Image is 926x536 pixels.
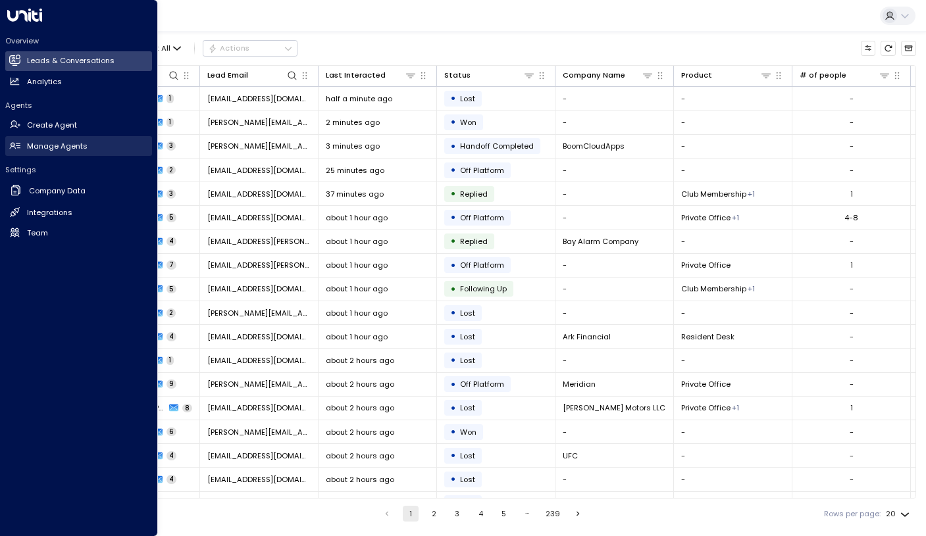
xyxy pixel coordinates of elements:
span: Lost [460,402,475,413]
h2: Company Data [29,185,86,197]
div: Lead Email [207,69,298,82]
button: Go to next page [571,506,586,522]
span: Lost [460,474,475,485]
button: Go to page 2 [426,506,442,522]
span: Refresh [881,41,896,56]
span: 4 [167,451,176,460]
a: Company Data [5,180,152,202]
span: 3 [167,189,176,199]
div: - [850,331,854,342]
span: mclean.hattie@gmail.com [207,308,311,318]
span: Following Up [460,283,507,294]
td: - [674,468,792,491]
div: Private Suite [732,212,739,223]
span: crystal@camprosenbaum.org [207,474,311,485]
td: - [674,135,792,158]
span: about 2 hours ago [326,474,394,485]
h2: Analytics [27,76,62,87]
td: - [674,158,792,182]
div: # of people [800,69,846,82]
span: 1 [167,94,174,103]
span: Private Office [681,212,731,223]
div: - [850,498,854,508]
span: Handoff Completed [460,141,534,151]
span: 3 [167,141,176,151]
span: Meridian [563,379,596,389]
div: Status [444,69,471,82]
a: Team [5,223,152,243]
button: Go to page 4 [473,506,488,522]
td: - [555,468,674,491]
button: Go to page 5 [496,506,512,522]
div: - [850,427,854,437]
span: 3 minutes ago [326,141,380,151]
span: salvador.castro@bayalarm.com [207,236,311,247]
div: - [850,474,854,485]
span: lars@c2invest.com [207,331,311,342]
td: - [674,111,792,134]
span: joshua.stephens@transformco.com [207,498,311,508]
div: • [450,304,456,322]
div: • [450,137,456,155]
div: - [850,236,854,247]
div: • [450,447,456,464]
div: • [450,328,456,345]
span: Lost [460,498,475,508]
div: - [850,308,854,318]
div: • [450,113,456,131]
span: about 2 hours ago [326,355,394,366]
span: about 1 hour ago [326,283,388,294]
span: about 2 hours ago [326,427,394,437]
div: Resident Desk [748,283,755,294]
span: Replied [460,189,488,199]
td: - [674,420,792,443]
span: 37 minutes ago [326,189,384,199]
span: UFC [563,451,578,461]
div: … [519,506,535,522]
span: Off Platform [460,212,504,223]
div: 1 [850,402,853,413]
label: Rows per page: [824,508,881,520]
td: - [674,444,792,467]
div: • [450,351,456,369]
div: - [850,379,854,389]
span: bronbarry@gmail.com [207,189,311,199]
span: Lost [460,93,475,104]
span: 1 [167,356,174,365]
span: Private Office [681,402,731,413]
td: - [555,111,674,134]
div: 1 [850,189,853,199]
span: 2 [167,166,176,175]
span: 25 minutes ago [326,165,384,176]
td: - [555,158,674,182]
div: # of people [800,69,890,82]
span: 9 [167,379,176,389]
div: 1 [850,260,853,270]
td: - [674,492,792,515]
span: 7 [167,260,176,270]
span: 4 [167,475,176,484]
span: 5 [167,213,176,222]
div: - [850,141,854,151]
h2: Team [27,228,48,239]
span: Lost [460,331,475,342]
span: Won [460,117,476,128]
a: Analytics [5,72,152,91]
div: Resident Desk [748,189,755,199]
div: • [450,208,456,226]
div: • [450,376,456,393]
span: All [161,44,170,53]
td: - [555,420,674,443]
td: - [555,349,674,372]
nav: pagination navigation [378,506,587,522]
span: Won [460,427,476,437]
button: Customize [861,41,876,56]
div: • [450,399,456,417]
span: Private Office [681,379,731,389]
div: • [450,161,456,179]
div: Private Suite [732,402,739,413]
span: Bay Alarm Company [563,236,638,247]
span: jordon@boomcloud.com [207,141,311,151]
div: - [850,93,854,104]
span: Lupo Motors LLC [563,402,665,413]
